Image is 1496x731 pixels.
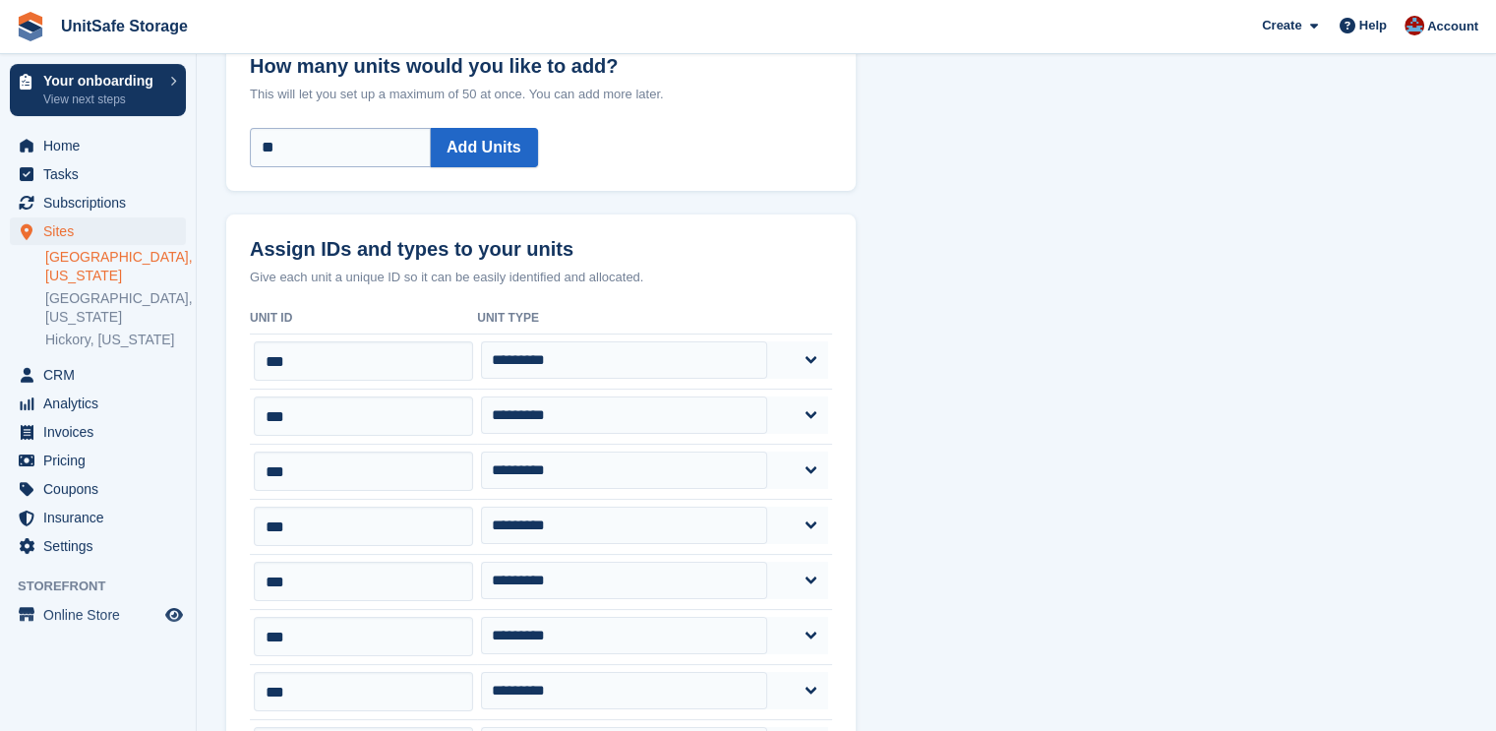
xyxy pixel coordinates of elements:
a: menu [10,132,186,159]
p: Give each unit a unique ID so it can be easily identified and allocated. [250,268,832,287]
span: Subscriptions [43,189,161,216]
span: Account [1427,17,1478,36]
span: Storefront [18,577,196,596]
a: [GEOGRAPHIC_DATA], [US_STATE] [45,289,186,327]
span: Insurance [43,504,161,531]
strong: Assign IDs and types to your units [250,238,573,261]
p: Your onboarding [43,74,160,88]
label: How many units would you like to add? [250,31,832,78]
a: menu [10,189,186,216]
p: View next steps [43,91,160,108]
a: menu [10,160,186,188]
a: menu [10,475,186,503]
th: Unit Type [477,303,832,335]
a: menu [10,504,186,531]
a: Hickory, [US_STATE] [45,331,186,349]
span: CRM [43,361,161,389]
span: Tasks [43,160,161,188]
span: Invoices [43,418,161,446]
span: Sites [43,217,161,245]
img: Danielle Galang [1405,16,1424,35]
a: menu [10,217,186,245]
span: Settings [43,532,161,560]
a: UnitSafe Storage [53,10,196,42]
a: Your onboarding View next steps [10,64,186,116]
a: menu [10,532,186,560]
a: menu [10,601,186,629]
a: menu [10,361,186,389]
a: Preview store [162,603,186,627]
span: Create [1262,16,1301,35]
span: Coupons [43,475,161,503]
img: stora-icon-8386f47178a22dfd0bd8f6a31ec36ba5ce8667c1dd55bd0f319d3a0aa187defe.svg [16,12,45,41]
a: [GEOGRAPHIC_DATA], [US_STATE] [45,248,186,285]
span: Analytics [43,390,161,417]
th: Unit ID [250,303,477,335]
a: menu [10,390,186,417]
a: menu [10,447,186,474]
span: Pricing [43,447,161,474]
a: menu [10,418,186,446]
span: Help [1359,16,1387,35]
span: Home [43,132,161,159]
p: This will let you set up a maximum of 50 at once. You can add more later. [250,85,832,104]
button: Add Units [430,128,538,167]
span: Online Store [43,601,161,629]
